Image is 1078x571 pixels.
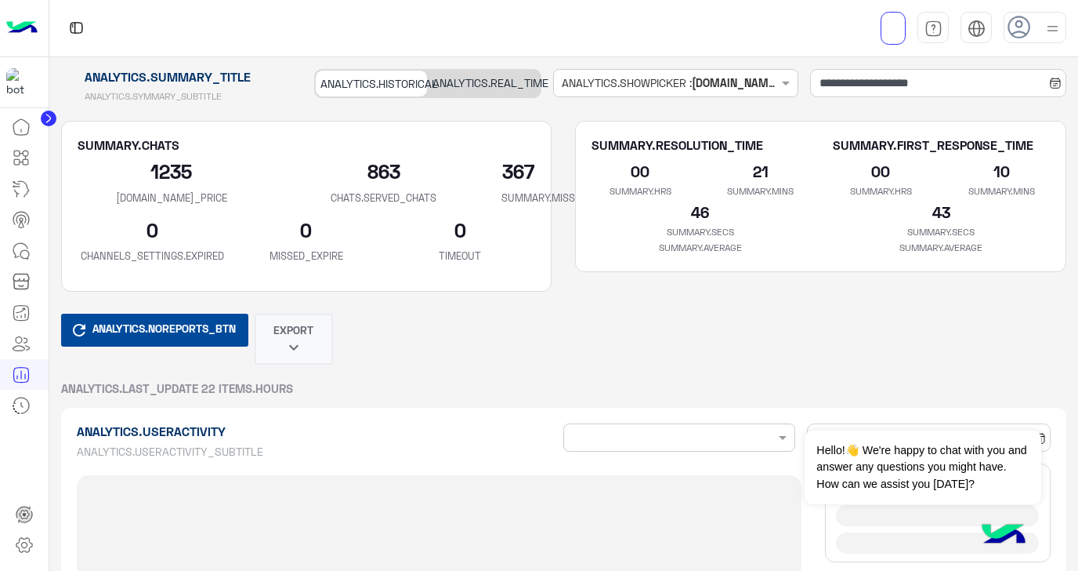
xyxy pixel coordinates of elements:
[712,184,809,199] p: SUMMARY.MINS
[501,158,535,184] h2: 367
[805,431,1040,504] span: Hello!👋 We're happy to chat with you and answer any questions you might have. How can we assist y...
[6,12,38,45] img: Logo
[6,68,34,96] img: 1403182699927242
[591,137,808,153] h5: SUMMARY.RESOLUTION_TIME
[833,184,930,199] p: SUMMARY.HRS
[61,90,297,103] h5: ANALYTICS.SYMMARY_SUBTITLE
[833,240,1050,256] p: SUMMARY.AVERAGE
[284,338,303,357] i: keyboard_arrow_down
[501,190,535,205] p: SUMMARY.MISSED
[78,217,228,242] h2: 0
[833,158,930,184] h2: 00
[917,12,949,45] a: tab
[78,190,266,205] p: [DOMAIN_NAME]_PRICE
[428,70,541,97] div: ANALYTICS.REAL_TIME
[591,240,808,256] p: SUMMARY.AVERAGE
[385,217,535,242] h2: 0
[78,158,266,184] h2: 1235
[833,137,1050,153] h5: SUMMARY.FIRST_RESPONSE_TIME
[289,190,478,205] p: CHATS.SERVED_CHATS
[78,137,536,153] h5: SUMMARY.CHATS
[315,70,428,97] div: ANALYTICS.HISTORICAL
[712,158,809,184] h2: 21
[591,199,808,224] h2: 46
[953,158,1050,184] h2: 10
[833,199,1050,224] h2: 43
[89,318,240,339] span: ANALYTICS.NOREPORTS_BTN
[61,380,293,396] span: ANALYTICS.LAST_UPDATE 22 ITEMS.HOURS
[968,20,986,38] img: tab
[255,314,333,365] button: EXPORTkeyboard_arrow_down
[289,158,478,184] h2: 863
[67,18,86,38] img: tab
[976,508,1031,563] img: hulul-logo.png
[924,20,942,38] img: tab
[591,158,689,184] h2: 00
[953,184,1050,199] p: SUMMARY.MINS
[591,184,689,199] p: SUMMARY.HRS
[78,248,228,264] p: CHANNELS_SETTINGS.EXPIRED
[61,314,248,347] button: ANALYTICS.NOREPORTS_BTN
[251,248,361,264] p: MISSED_EXPIRE
[833,224,1050,240] p: SUMMARY.SECS
[251,217,361,242] h2: 0
[1043,19,1062,38] img: profile
[385,248,535,264] p: TIMEOUT
[61,69,297,85] h1: ANALYTICS.SUMMARY_TITLE
[591,224,808,240] p: SUMMARY.SECS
